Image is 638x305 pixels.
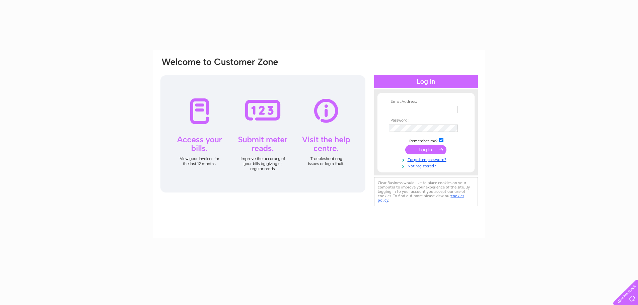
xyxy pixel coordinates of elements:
td: Remember me? [387,137,465,144]
th: Password: [387,118,465,123]
a: cookies policy [378,194,464,203]
th: Email Address: [387,99,465,104]
a: Not registered? [389,162,465,169]
input: Submit [405,145,446,154]
a: Forgotten password? [389,156,465,162]
div: Clear Business would like to place cookies on your computer to improve your experience of the sit... [374,177,478,206]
